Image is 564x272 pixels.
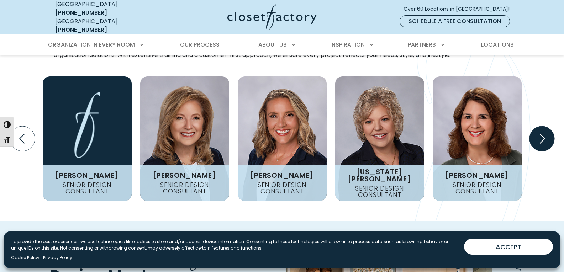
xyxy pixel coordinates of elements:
h3: [US_STATE][PERSON_NAME] [335,168,424,182]
p: To provide the best experiences, we use technologies like cookies to store and/or access device i... [11,239,458,251]
h4: Senior Design Consultant [43,182,132,194]
h4: Senior Design Consultant [335,185,424,198]
img: Closet Factory Logo [227,4,317,30]
h4: Senior Design Consultant [140,182,229,194]
span: Over 60 Locations in [GEOGRAPHIC_DATA]! [404,5,515,13]
button: Next slide [527,123,557,154]
span: Locations [481,41,514,49]
a: [PHONE_NUMBER] [55,26,107,34]
h3: [PERSON_NAME] [442,172,511,179]
h3: [PERSON_NAME] [52,172,121,179]
button: Previous slide [7,123,38,154]
div: [GEOGRAPHIC_DATA] [55,17,158,34]
img: Jenny Levet Closet Factory Designer Richmond [433,76,522,201]
span: Inspiration [330,41,365,49]
span: Organization in Every Room [48,41,135,49]
img: Diane Maxey [43,76,132,201]
nav: Primary Menu [43,35,521,55]
span: Partners [408,41,436,49]
span: About Us [258,41,287,49]
h4: Senior Design Consultant [238,182,327,194]
img: Erin Riffe Closet Factory Designer Richmond [238,76,327,201]
h3: [PERSON_NAME] [150,172,219,179]
h3: [PERSON_NAME] [247,172,316,179]
img: Diane Vacca Closet Factory Designer Richmond [140,76,229,201]
a: Over 60 Locations in [GEOGRAPHIC_DATA]! [403,3,516,15]
a: [PHONE_NUMBER] [55,9,107,17]
a: Schedule a Free Consultation [400,15,510,27]
button: ACCEPT [464,239,553,255]
h4: Senior Design Consultant [433,182,522,194]
a: Privacy Policy [43,255,72,261]
img: Georgia Kukoski Closet Factory Designer Richmond [335,76,424,201]
span: Our Process [180,41,220,49]
a: Cookie Policy [11,255,39,261]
